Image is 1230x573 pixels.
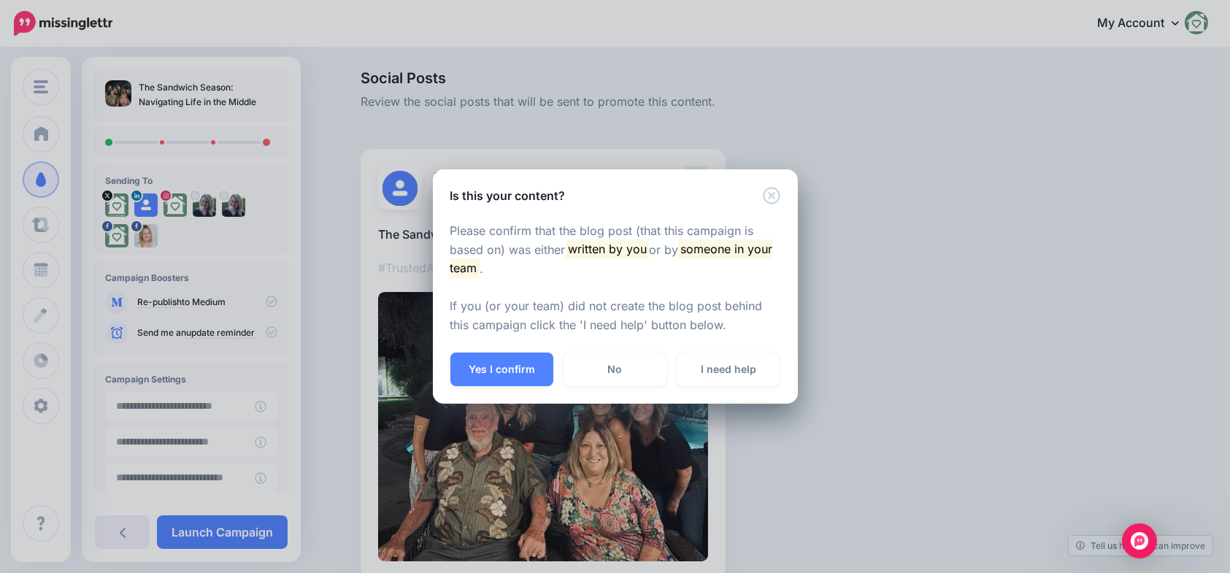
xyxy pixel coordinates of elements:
[566,239,649,258] mark: written by you
[564,353,666,386] a: No
[677,353,780,386] a: I need help
[1122,523,1157,558] div: Open Intercom Messenger
[763,187,780,205] button: Close
[450,222,780,336] p: Please confirm that the blog post (that this campaign is based on) was either or by . If you (or ...
[450,353,553,386] button: Yes I confirm
[450,239,773,277] mark: someone in your team
[450,187,566,204] h5: Is this your content?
